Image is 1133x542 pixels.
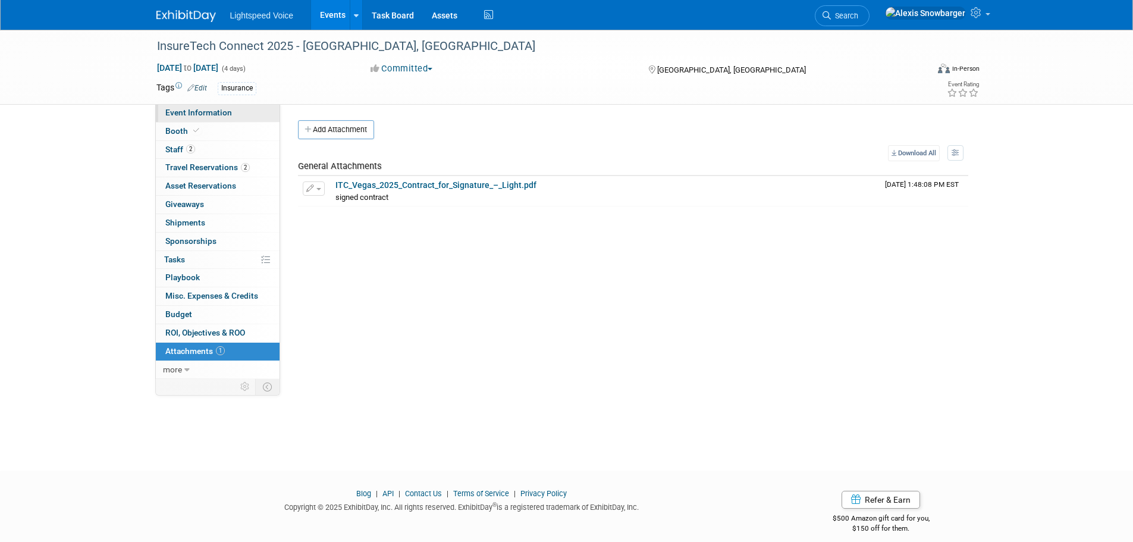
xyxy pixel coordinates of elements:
[156,141,280,159] a: Staff2
[165,272,200,282] span: Playbook
[405,489,442,498] a: Contact Us
[156,287,280,305] a: Misc. Expenses & Credits
[182,63,193,73] span: to
[156,361,280,379] a: more
[156,269,280,287] a: Playbook
[657,65,806,74] span: [GEOGRAPHIC_DATA], [GEOGRAPHIC_DATA]
[235,379,256,394] td: Personalize Event Tab Strip
[216,346,225,355] span: 1
[156,233,280,250] a: Sponsorships
[164,255,185,264] span: Tasks
[255,379,280,394] td: Toggle Event Tabs
[885,7,966,20] img: Alexis Snowbarger
[241,163,250,172] span: 2
[831,11,858,20] span: Search
[165,145,195,154] span: Staff
[298,161,382,171] span: General Attachments
[396,489,403,498] span: |
[335,193,388,202] span: signed contract
[156,324,280,342] a: ROI, Objectives & ROO
[880,176,968,206] td: Upload Timestamp
[156,306,280,324] a: Budget
[165,346,225,356] span: Attachments
[156,196,280,214] a: Giveaways
[230,11,294,20] span: Lightspeed Voice
[186,145,195,153] span: 2
[366,62,437,75] button: Committed
[156,214,280,232] a: Shipments
[156,343,280,361] a: Attachments1
[511,489,519,498] span: |
[165,309,192,319] span: Budget
[156,251,280,269] a: Tasks
[165,291,258,300] span: Misc. Expenses & Credits
[187,84,207,92] a: Edit
[193,127,199,134] i: Booth reservation complete
[165,328,245,337] span: ROI, Objectives & ROO
[858,62,980,80] div: Event Format
[156,62,219,73] span: [DATE] [DATE]
[444,489,451,498] span: |
[938,64,950,73] img: Format-Inperson.png
[888,145,940,161] a: Download All
[785,506,977,533] div: $500 Amazon gift card for you,
[947,82,979,87] div: Event Rating
[520,489,567,498] a: Privacy Policy
[156,159,280,177] a: Travel Reservations2
[335,180,536,190] a: ITC_Vegas_2025_Contract_for_Signature_–_Light.pdf
[156,82,207,95] td: Tags
[815,5,870,26] a: Search
[156,123,280,140] a: Booth
[153,36,910,57] div: InsureTech Connect 2025 - [GEOGRAPHIC_DATA], [GEOGRAPHIC_DATA]
[298,120,374,139] button: Add Attachment
[165,126,202,136] span: Booth
[221,65,246,73] span: (4 days)
[156,499,768,513] div: Copyright © 2025 ExhibitDay, Inc. All rights reserved. ExhibitDay is a registered trademark of Ex...
[165,218,205,227] span: Shipments
[453,489,509,498] a: Terms of Service
[885,180,959,189] span: Upload Timestamp
[382,489,394,498] a: API
[165,236,216,246] span: Sponsorships
[156,10,216,22] img: ExhibitDay
[156,104,280,122] a: Event Information
[165,162,250,172] span: Travel Reservations
[952,64,980,73] div: In-Person
[165,108,232,117] span: Event Information
[165,181,236,190] span: Asset Reservations
[785,524,977,534] div: $150 off for them.
[218,82,256,95] div: Insurance
[156,177,280,195] a: Asset Reservations
[373,489,381,498] span: |
[492,502,497,508] sup: ®
[842,491,920,509] a: Refer & Earn
[165,199,204,209] span: Giveaways
[356,489,371,498] a: Blog
[163,365,182,374] span: more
